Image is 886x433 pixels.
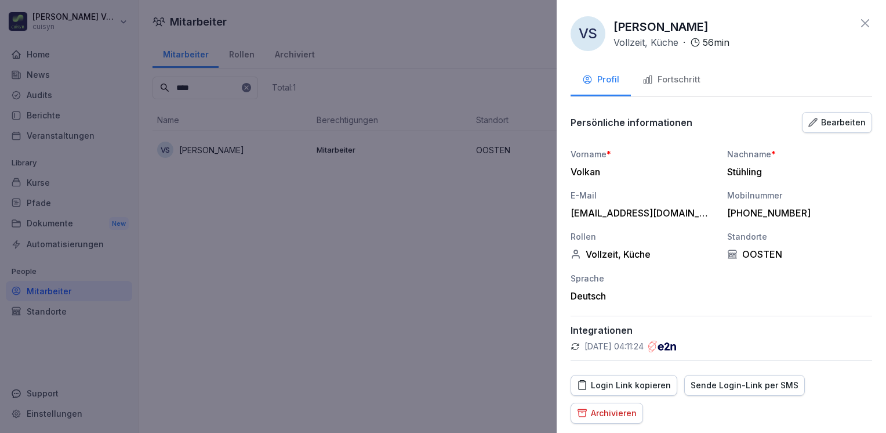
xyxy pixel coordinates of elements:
[613,35,678,49] p: Vollzeit, Küche
[631,65,712,96] button: Fortschritt
[571,117,692,128] p: Persönliche informationen
[571,166,710,178] div: Volkan
[571,16,605,51] div: VS
[571,290,716,302] div: Deutsch
[584,341,644,352] p: [DATE] 04:11:24
[727,148,872,160] div: Nachname
[642,73,700,86] div: Fortschritt
[571,189,716,201] div: E-Mail
[684,375,805,396] button: Sende Login-Link per SMS
[582,73,619,86] div: Profil
[691,379,798,392] div: Sende Login-Link per SMS
[703,35,729,49] p: 56 min
[577,407,637,420] div: Archivieren
[571,403,643,424] button: Archivieren
[727,166,866,178] div: Stühling
[571,324,872,336] p: Integrationen
[571,272,716,284] div: Sprache
[613,18,709,35] p: [PERSON_NAME]
[571,248,716,260] div: Vollzeit, Küche
[571,207,710,219] div: [EMAIL_ADDRESS][DOMAIN_NAME]
[571,230,716,243] div: Rollen
[727,230,872,243] div: Standorte
[727,189,872,201] div: Mobilnummer
[648,341,676,352] img: e2n.png
[571,375,677,396] button: Login Link kopieren
[571,65,631,96] button: Profil
[727,207,866,219] div: [PHONE_NUMBER]
[613,35,729,49] div: ·
[727,248,872,260] div: OOSTEN
[577,379,671,392] div: Login Link kopieren
[808,116,866,129] div: Bearbeiten
[802,112,872,133] button: Bearbeiten
[571,148,716,160] div: Vorname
